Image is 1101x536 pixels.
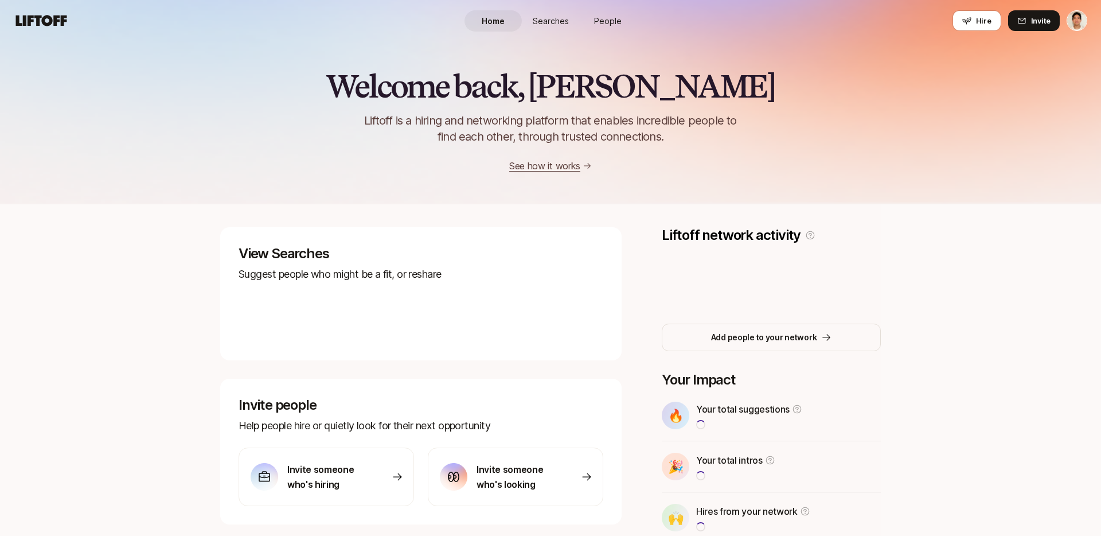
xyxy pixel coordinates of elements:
p: Your total suggestions [696,402,790,417]
p: Your total intros [696,453,763,468]
p: Invite someone who's looking [477,462,557,492]
button: Hire [952,10,1001,31]
a: People [579,10,637,32]
div: 🔥 [662,402,689,429]
p: Liftoff network activity [662,227,801,243]
span: Invite [1031,15,1051,26]
a: See how it works [509,160,580,172]
div: 🙌 [662,504,689,531]
a: Home [464,10,522,32]
p: Add people to your network [711,331,817,344]
span: Hire [976,15,991,26]
button: Jeremy Chen [1067,10,1087,31]
span: People [594,15,622,27]
div: 🎉 [662,453,689,480]
button: Invite [1008,10,1060,31]
p: Invite someone who's hiring [287,462,368,492]
p: Help people hire or quietly look for their next opportunity [239,418,603,434]
p: Hires from your network [696,504,798,519]
p: Liftoff is a hiring and networking platform that enables incredible people to find each other, th... [345,112,756,145]
button: Add people to your network [662,324,881,351]
img: Jeremy Chen [1067,11,1087,30]
a: Searches [522,10,579,32]
span: Home [482,15,505,27]
h2: Welcome back, [PERSON_NAME] [326,69,775,103]
p: Invite people [239,397,603,413]
p: Suggest people who might be a fit, or reshare [239,266,603,282]
span: Searches [533,15,569,27]
p: View Searches [239,246,603,262]
p: Your Impact [662,372,881,388]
